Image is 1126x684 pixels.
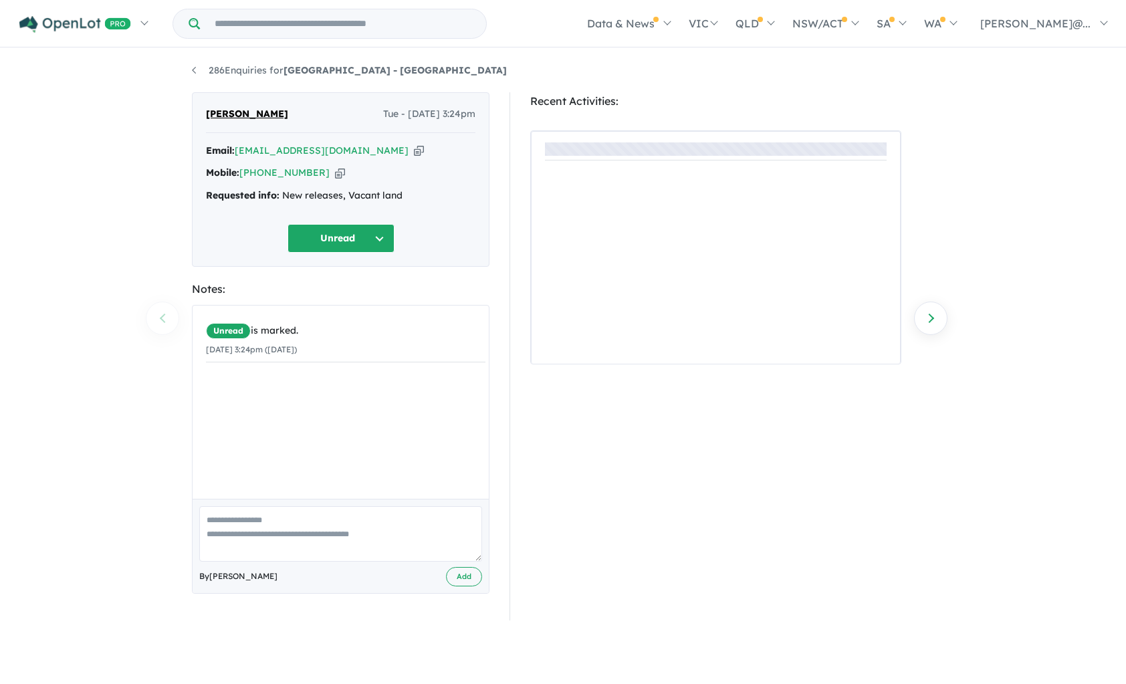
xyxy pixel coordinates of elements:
[206,106,288,122] span: [PERSON_NAME]
[199,570,277,583] span: By [PERSON_NAME]
[530,92,901,110] div: Recent Activities:
[284,64,507,76] strong: [GEOGRAPHIC_DATA] - [GEOGRAPHIC_DATA]
[335,166,345,180] button: Copy
[206,188,475,204] div: New releases, Vacant land
[980,17,1091,30] span: [PERSON_NAME]@...
[192,64,507,76] a: 286Enquiries for[GEOGRAPHIC_DATA] - [GEOGRAPHIC_DATA]
[446,567,482,586] button: Add
[192,280,489,298] div: Notes:
[235,144,409,156] a: [EMAIL_ADDRESS][DOMAIN_NAME]
[206,344,297,354] small: [DATE] 3:24pm ([DATE])
[206,189,279,201] strong: Requested info:
[206,144,235,156] strong: Email:
[206,323,251,339] span: Unread
[414,144,424,158] button: Copy
[206,166,239,179] strong: Mobile:
[19,16,131,33] img: Openlot PRO Logo White
[206,323,485,339] div: is marked.
[203,9,483,38] input: Try estate name, suburb, builder or developer
[192,63,934,79] nav: breadcrumb
[383,106,475,122] span: Tue - [DATE] 3:24pm
[239,166,330,179] a: [PHONE_NUMBER]
[288,224,395,253] button: Unread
